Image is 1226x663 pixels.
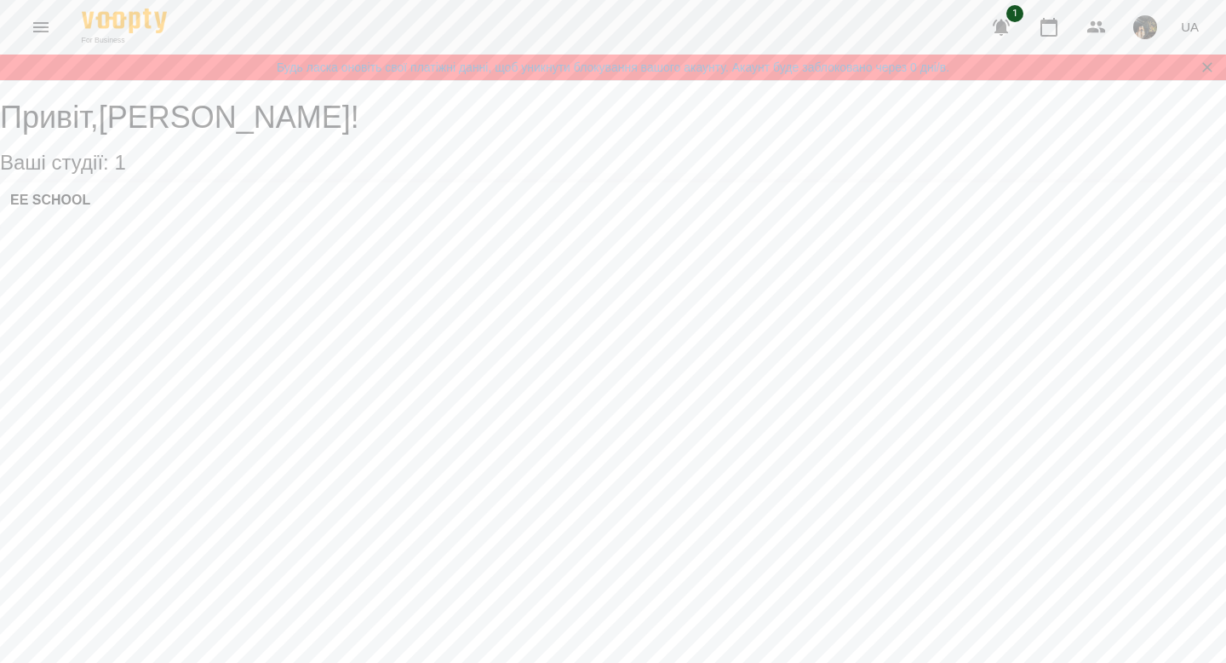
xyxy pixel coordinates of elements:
span: UA [1181,18,1199,36]
img: 5701ce26c8a38a6089bfb9008418fba1.jpg [1133,15,1157,39]
a: Будь ласка оновіть свої платіжні данні, щоб уникнути блокування вашого акаунту. Акаунт буде забло... [277,59,949,76]
a: EE SCHOOL [10,193,90,208]
button: Закрити сповіщення [1195,55,1219,79]
button: UA [1174,11,1206,43]
span: 1 [114,151,125,174]
button: Menu [20,7,61,48]
span: For Business [82,35,167,46]
span: 1 [1006,5,1023,22]
img: Voopty Logo [82,9,167,33]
